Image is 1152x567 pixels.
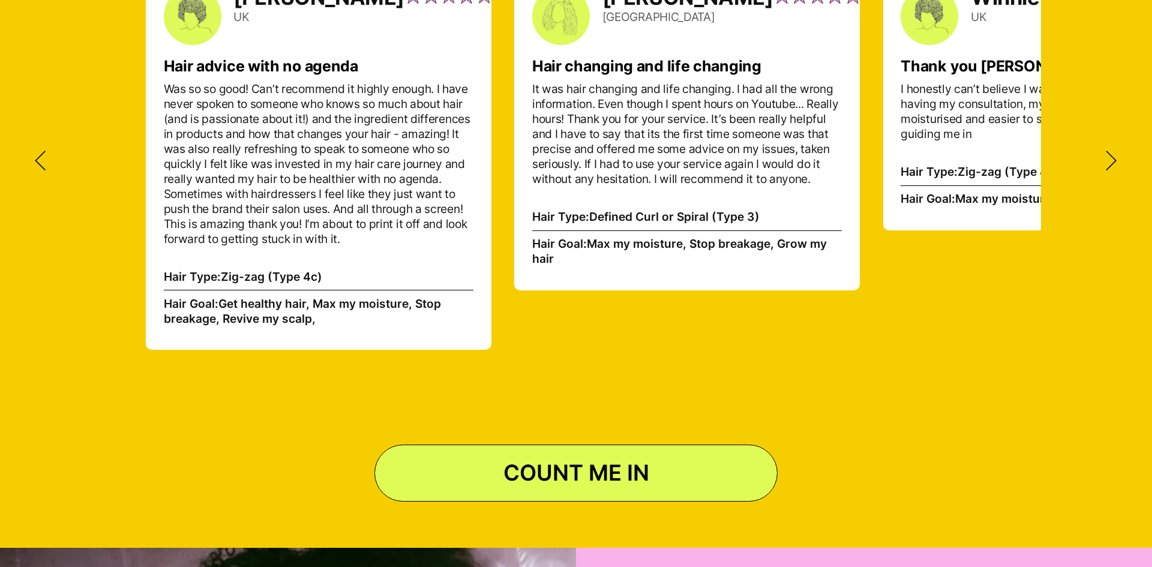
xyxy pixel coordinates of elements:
p: Hair Type: Defined Curl or Spiral (Type 3) [532,209,842,231]
p: Hair Goal: Max my moisture, Stop breakage, Grow my hair [532,236,842,272]
p: UK [233,10,404,25]
h5: Hair changing and life changing [532,57,842,76]
p: It was hair changing and life changing. I had all the wrong information. Even though I spent hour... [532,82,842,187]
p: Hair Goal: Get healthy hair, Max my moisture, Stop breakage, Revive my scalp, [164,296,473,332]
h5: Hair advice with no agenda [164,57,473,76]
a: COUNT ME IN [374,445,778,502]
p: [GEOGRAPHIC_DATA] [602,10,773,25]
p: Hair Type: Zig-zag (Type 4c) [164,269,473,291]
p: Was so so good! Can’t recommend it highly enough. I have never spoken to someone who knows so muc... [164,82,473,246]
p: UK [971,10,1122,25]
